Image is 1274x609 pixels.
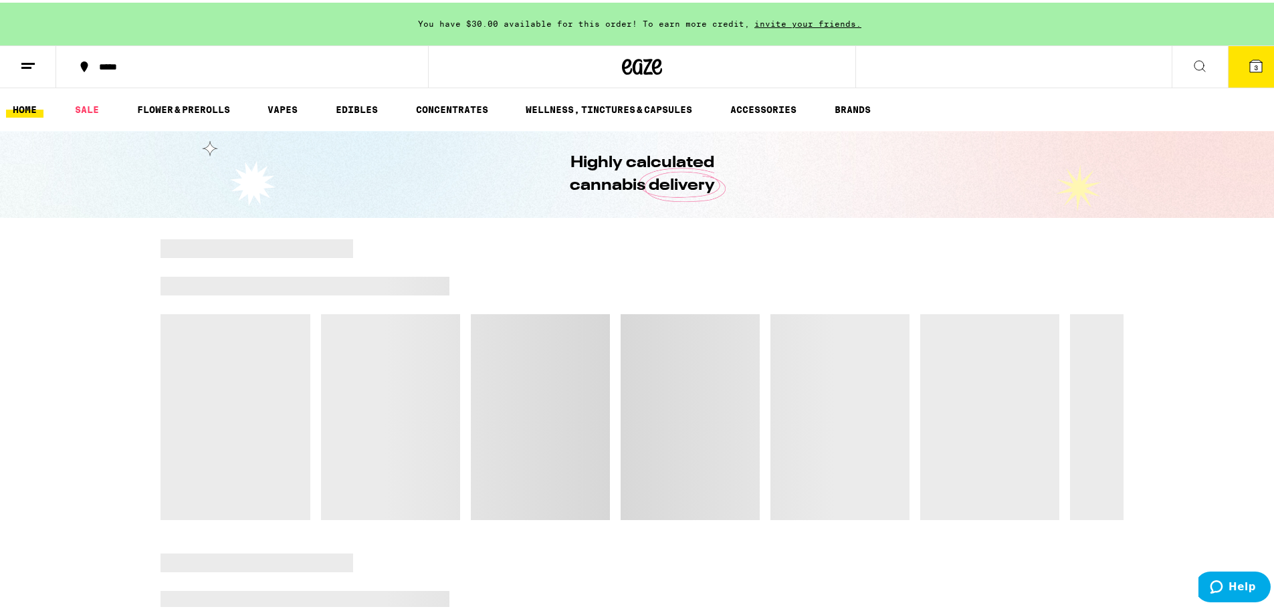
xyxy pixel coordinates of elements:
a: FLOWER & PREROLLS [130,99,237,115]
a: WELLNESS, TINCTURES & CAPSULES [519,99,699,115]
h1: Highly calculated cannabis delivery [532,149,752,195]
a: HOME [6,99,43,115]
a: SALE [68,99,106,115]
a: ACCESSORIES [724,99,803,115]
button: BRANDS [828,99,877,115]
span: invite your friends. [750,17,866,25]
a: VAPES [261,99,304,115]
span: 3 [1254,61,1258,69]
a: CONCENTRATES [409,99,495,115]
span: You have $30.00 available for this order! To earn more credit, [418,17,750,25]
iframe: Opens a widget where you can find more information [1198,569,1271,602]
a: EDIBLES [329,99,385,115]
